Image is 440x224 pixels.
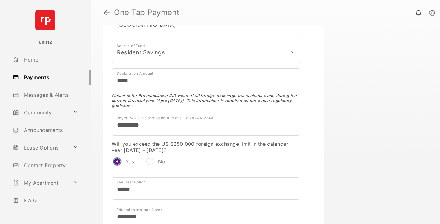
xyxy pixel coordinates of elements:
[10,158,91,173] a: Contact Property
[112,141,300,153] label: Will you exceed the US $250,000 foreign exchange limit in the calendar year [DATE] - [DATE]?
[10,193,91,208] a: F.A.Q.
[10,123,91,138] a: Announcements
[114,9,179,16] strong: One Tap Payment
[10,175,71,190] a: My Apartment
[125,158,134,165] label: Yes
[35,10,55,30] img: svg+xml;base64,PHN2ZyB4bWxucz0iaHR0cDovL3d3dy53My5vcmcvMjAwMC9zdmciIHdpZHRoPSI2NCIgaGVpZ2h0PSI2NC...
[158,158,165,165] label: No
[10,87,91,102] a: Messages & Alerts
[112,93,300,108] span: Please enter the cumulative INR value of all foreign exchange transactions made during the curren...
[10,52,91,67] a: Home
[10,70,91,85] a: Payments
[39,39,52,46] p: Unit12
[10,105,71,120] a: Community
[10,140,71,155] a: Lease Options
